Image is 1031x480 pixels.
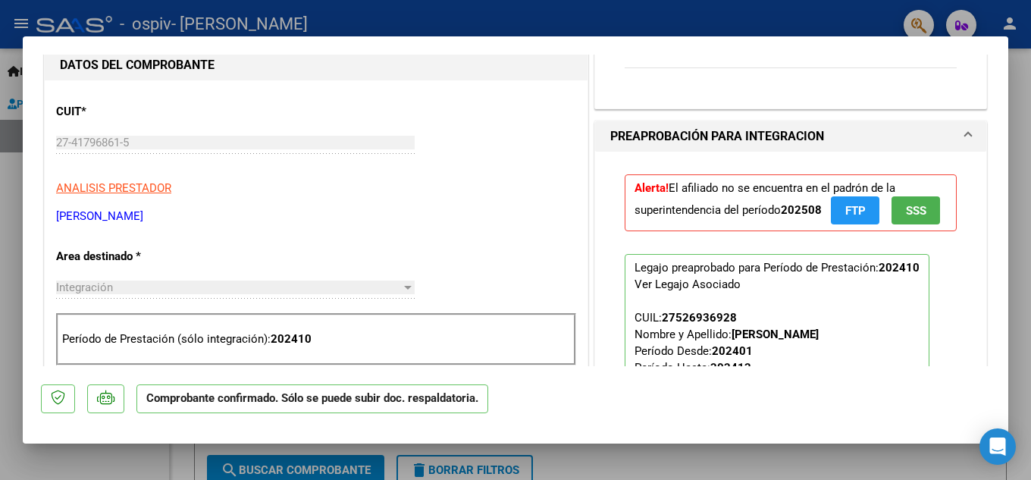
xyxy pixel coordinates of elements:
strong: 202412 [710,361,751,375]
button: SSS [892,196,940,224]
strong: 202508 [781,203,822,217]
p: Período de Prestación (sólo integración): [62,331,570,348]
span: El afiliado no se encuentra en el padrón de la superintendencia del período [635,181,940,217]
strong: 202410 [879,261,920,275]
span: Integración [56,281,113,294]
strong: [PERSON_NAME] [732,328,819,341]
p: CUIT [56,103,212,121]
span: FTP [845,204,866,218]
button: FTP [831,196,879,224]
p: Comprobante confirmado. Sólo se puede subir doc. respaldatoria. [136,384,488,414]
strong: 202401 [712,344,753,358]
span: SSS [906,204,926,218]
h1: PREAPROBACIÓN PARA INTEGRACION [610,127,824,146]
div: PREAPROBACIÓN PARA INTEGRACION [595,152,986,451]
p: Legajo preaprobado para Período de Prestación: [625,254,929,416]
p: [PERSON_NAME] [56,208,576,225]
mat-expansion-panel-header: PREAPROBACIÓN PARA INTEGRACION [595,121,986,152]
p: Area destinado * [56,248,212,265]
strong: DATOS DEL COMPROBANTE [60,58,215,72]
div: Open Intercom Messenger [979,428,1016,465]
span: ANALISIS PRESTADOR [56,181,171,195]
strong: Alerta! [635,181,669,195]
strong: 202410 [271,332,312,346]
div: 27526936928 [662,309,737,326]
div: Ver Legajo Asociado [635,276,741,293]
span: CUIL: Nombre y Apellido: Período Desde: Período Hasta: Admite Dependencia: [635,311,819,408]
